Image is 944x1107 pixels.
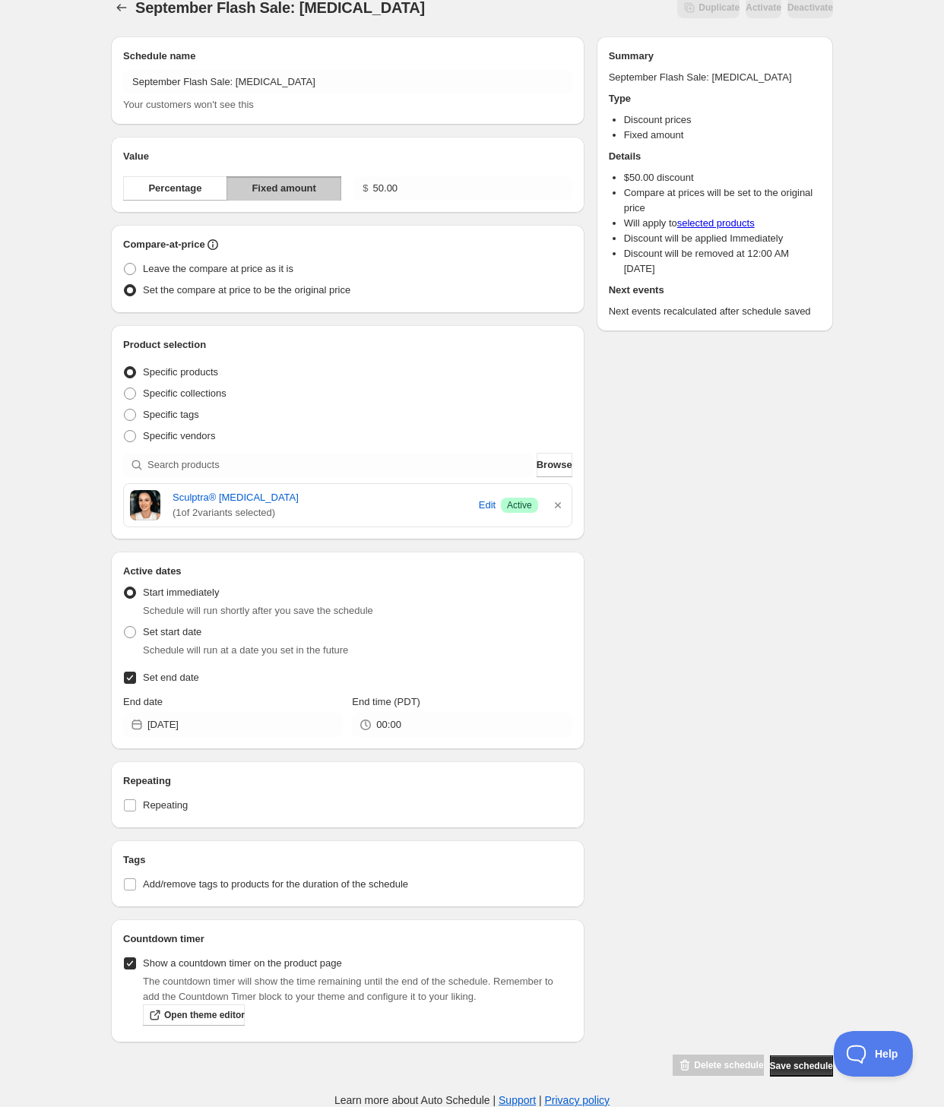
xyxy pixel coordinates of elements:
button: Browse [537,453,572,477]
span: Active [507,499,532,511]
button: Fixed amount [226,176,341,201]
span: Repeating [143,799,188,811]
span: Schedule will run shortly after you save the schedule [143,605,373,616]
li: Compare at prices will be set to the original price [624,185,821,216]
span: End date [123,696,163,707]
a: Privacy policy [545,1094,610,1106]
h2: Tags [123,852,572,868]
span: Specific products [143,366,218,378]
span: Leave the compare at price as it is [143,263,293,274]
a: Open theme editor [143,1004,245,1026]
span: Edit [479,498,496,513]
h2: Countdown timer [123,931,572,947]
input: Search products [147,453,534,477]
h2: Compare-at-price [123,237,205,252]
li: Discount will be removed at 12:00 AM [DATE] [624,246,821,277]
li: Will apply to [624,216,821,231]
button: Save schedule [770,1055,833,1077]
span: $ [363,182,368,194]
span: Set end date [143,672,199,683]
p: September Flash Sale: [MEDICAL_DATA] [609,70,821,85]
span: Open theme editor [164,1009,245,1021]
span: Schedule will run at a date you set in the future [143,644,348,656]
a: Support [499,1094,536,1106]
span: Set start date [143,626,201,637]
li: Discount will be applied Immediately [624,231,821,246]
h2: Value [123,149,572,164]
p: Next events recalculated after schedule saved [609,304,821,319]
button: Percentage [123,176,227,201]
span: Set the compare at price to be the original price [143,284,350,296]
h2: Summary [609,49,821,64]
h2: Details [609,149,821,164]
span: Fixed amount [252,181,316,196]
li: $ 50.00 discount [624,170,821,185]
p: The countdown timer will show the time remaining until the end of the schedule. Remember to add t... [143,974,572,1004]
h2: Repeating [123,773,572,789]
li: Fixed amount [624,128,821,143]
h2: Active dates [123,564,572,579]
span: Percentage [148,181,201,196]
a: selected products [677,217,755,229]
span: Specific tags [143,409,199,420]
span: End time (PDT) [352,696,420,707]
span: Your customers won't see this [123,99,254,110]
span: Show a countdown timer on the product page [143,957,342,969]
h2: Product selection [123,337,572,353]
span: Start immediately [143,587,219,598]
span: Save schedule [770,1060,833,1072]
a: Sculptra® [MEDICAL_DATA] [173,490,474,505]
h2: Schedule name [123,49,572,64]
span: Specific collections [143,387,226,399]
span: Add/remove tags to products for the duration of the schedule [143,878,408,890]
h2: Type [609,91,821,106]
span: ( 1 of 2 variants selected) [173,505,474,520]
span: Browse [537,457,572,473]
li: Discount prices [624,112,821,128]
iframe: Toggle Customer Support [834,1031,914,1077]
span: Specific vendors [143,430,215,441]
button: Edit [477,493,498,517]
h2: Next events [609,283,821,298]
